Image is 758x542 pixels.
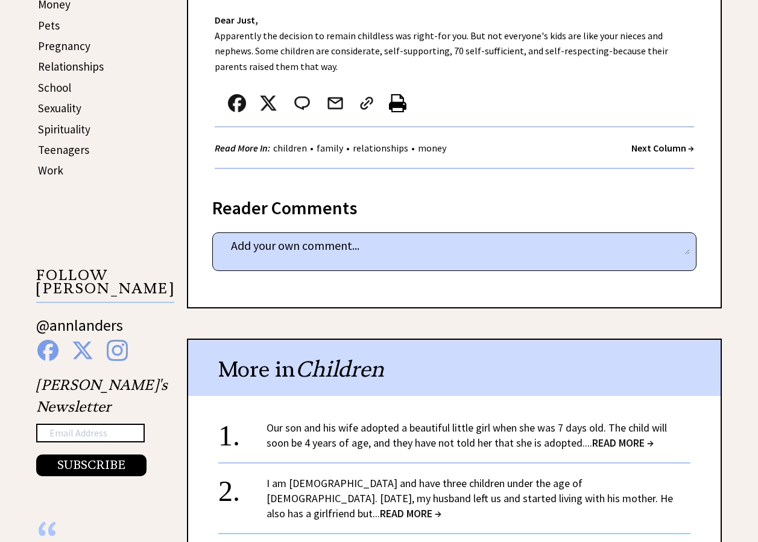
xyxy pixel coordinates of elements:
[37,340,58,361] img: facebook%20blue.png
[228,94,246,112] img: facebook.png
[38,142,89,157] a: Teenagers
[212,195,696,214] div: Reader Comments
[218,420,267,442] div: 1.
[215,14,258,26] strong: Dear Just,
[38,39,90,53] a: Pregnancy
[215,141,449,156] div: • • •
[292,94,312,112] img: message_round%202.png
[36,374,168,477] div: [PERSON_NAME]'s Newsletter
[267,421,667,450] a: Our son and his wife adopted a beautiful little girl when she was 7 days old. The child will soon...
[38,18,60,33] a: Pets
[295,355,384,383] span: Children
[314,142,346,154] a: family
[218,476,267,498] div: 2.
[415,142,449,154] a: money
[38,122,90,136] a: Spirituality
[270,142,310,154] a: children
[107,340,128,361] img: instagram%20blue.png
[267,476,673,520] a: I am [DEMOGRAPHIC_DATA] and have three children under the age of [DEMOGRAPHIC_DATA]. [DATE], my h...
[350,142,411,154] a: relationships
[631,142,694,154] a: Next Column →
[215,142,270,154] strong: Read More In:
[188,340,721,396] div: More in
[326,94,344,112] img: mail.png
[389,94,406,112] img: printer%20icon.png
[36,454,147,476] button: SUBSCRIBE
[38,163,63,177] a: Work
[36,269,174,303] p: FOLLOW [PERSON_NAME]
[36,212,157,224] div: Blocked (class): sidebar_ads
[259,94,277,112] img: x_small.png
[36,424,145,443] input: Email Address
[380,506,441,520] span: READ MORE →
[72,340,93,361] img: x%20blue.png
[592,436,654,450] span: READ MORE →
[358,94,376,112] img: link_02.png
[38,59,104,74] a: Relationships
[36,315,123,347] a: @annlanders
[38,101,81,115] a: Sexuality
[38,80,71,95] a: School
